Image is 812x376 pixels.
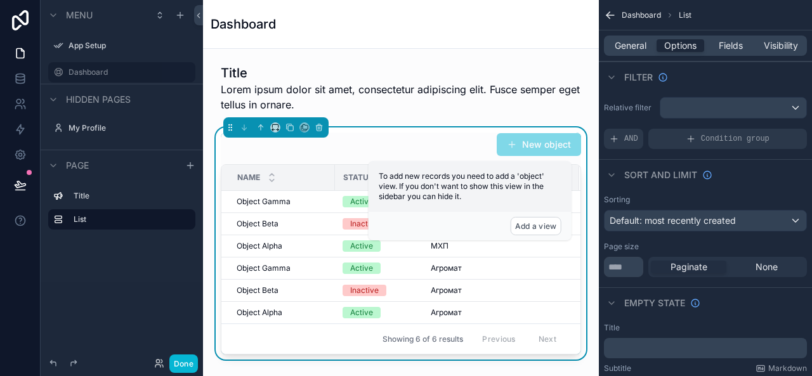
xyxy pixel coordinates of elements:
div: Active [350,263,373,274]
div: Active [350,240,373,252]
span: Showing 6 of 6 results [383,334,463,344]
span: Condition group [701,134,769,144]
label: Title [604,323,620,333]
div: Active [350,307,373,318]
span: Name [237,172,260,183]
div: Inactive [350,285,379,296]
span: Dashboard [622,10,661,20]
span: Fields [719,39,743,52]
span: Агромат [431,285,462,295]
span: Paginate [671,261,707,273]
span: Object Alpha [237,308,282,318]
span: Object Beta [237,285,278,295]
label: Dashboard [69,67,188,77]
label: Title [74,191,190,201]
span: Object Beta [237,219,278,229]
span: General [615,39,646,52]
label: My Profile [69,123,193,133]
div: Inactive [350,218,379,230]
div: scrollable content [41,180,203,242]
div: scrollable content [604,338,807,358]
label: List [74,214,185,224]
span: None [756,261,778,273]
button: Add a view [511,217,561,235]
span: Default: most recently created [610,215,736,226]
div: Active [350,196,373,207]
span: Sort And Limit [624,169,697,181]
span: МХП [431,241,449,251]
span: Агромат [431,308,462,318]
label: App Setup [69,41,193,51]
span: Options [664,39,697,52]
span: Status [343,172,374,183]
span: List [679,10,691,20]
span: Visibility [764,39,798,52]
span: Empty state [624,297,685,309]
label: Page size [604,242,639,252]
span: Page [66,159,89,172]
span: Object Alpha [237,241,282,251]
button: New object [497,133,581,156]
span: Object Gamma [237,263,291,273]
span: To add new records you need to add a 'object' view. If you don't want to show this view in the si... [379,171,544,201]
span: AND [624,134,638,144]
span: Hidden pages [66,93,131,106]
h1: Dashboard [211,15,276,33]
button: Done [169,354,198,373]
label: Sorting [604,195,630,205]
span: Object Gamma [237,197,291,207]
span: Menu [66,9,93,22]
button: Default: most recently created [604,210,807,231]
span: Filter [624,71,653,84]
label: Relative filter [604,103,655,113]
span: Агромат [431,263,462,273]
